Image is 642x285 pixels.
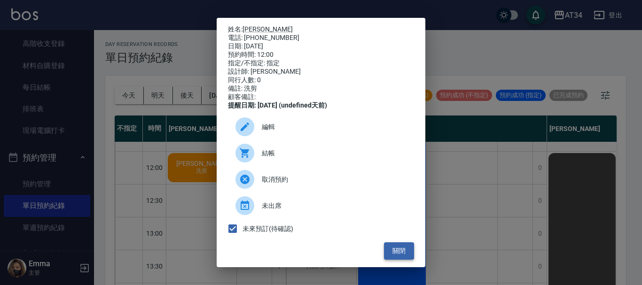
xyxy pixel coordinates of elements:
div: 未出席 [228,193,414,219]
div: 預約時間: 12:00 [228,51,414,59]
div: 同行人數: 0 [228,76,414,85]
a: [PERSON_NAME] [243,25,293,33]
button: 關閉 [384,242,414,260]
div: 備註: 洗剪 [228,85,414,93]
div: 提醒日期: [DATE] (undefined天前) [228,101,414,110]
div: 設計師: [PERSON_NAME] [228,68,414,76]
div: 指定/不指定: 指定 [228,59,414,68]
a: 結帳 [228,140,414,166]
span: 取消預約 [262,175,407,185]
span: 未出席 [262,201,407,211]
span: 編輯 [262,122,407,132]
div: 取消預約 [228,166,414,193]
div: 編輯 [228,114,414,140]
div: 電話: [PHONE_NUMBER] [228,34,414,42]
div: 日期: [DATE] [228,42,414,51]
p: 姓名: [228,25,414,34]
span: 未來預訂(待確認) [243,224,293,234]
span: 結帳 [262,148,407,158]
div: 顧客備註: [228,93,414,101]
